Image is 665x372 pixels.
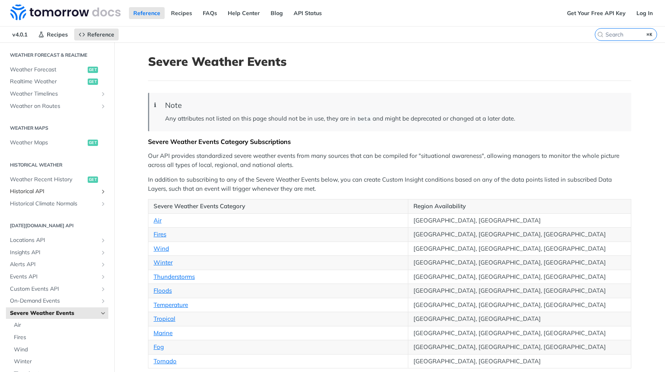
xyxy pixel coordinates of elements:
kbd: ⌘K [645,31,655,38]
span: Weather on Routes [10,102,98,110]
td: [GEOGRAPHIC_DATA], [GEOGRAPHIC_DATA], [GEOGRAPHIC_DATA] [408,228,631,242]
span: Reference [87,31,114,38]
a: Historical Climate NormalsShow subpages for Historical Climate Normals [6,198,108,210]
span: Historical Climate Normals [10,200,98,208]
a: Floods [154,287,172,294]
a: Air [10,319,108,331]
span: Alerts API [10,261,98,268]
a: Wind [10,344,108,356]
button: Show subpages for Events API [100,274,106,280]
button: Show subpages for Custom Events API [100,286,106,292]
span: v4.0.1 [8,29,32,40]
td: [GEOGRAPHIC_DATA], [GEOGRAPHIC_DATA], [GEOGRAPHIC_DATA] [408,256,631,270]
a: Recipes [34,29,72,40]
td: [GEOGRAPHIC_DATA], [GEOGRAPHIC_DATA] [408,312,631,326]
a: Help Center [223,7,264,19]
span: get [88,140,98,146]
button: Show subpages for Insights API [100,249,106,256]
a: FAQs [198,7,221,19]
a: Reference [129,7,165,19]
td: [GEOGRAPHIC_DATA], [GEOGRAPHIC_DATA], [GEOGRAPHIC_DATA] [408,298,631,312]
button: Show subpages for Historical Climate Normals [100,201,106,207]
h2: Weather Forecast & realtime [6,52,108,59]
th: Region Availability [408,199,631,214]
a: API Status [289,7,326,19]
a: Reference [74,29,119,40]
span: Insights API [10,249,98,257]
button: Show subpages for Weather Timelines [100,91,106,97]
a: Insights APIShow subpages for Insights API [6,247,108,259]
p: In addition to subscribing to any of the Severe Weather Events below, you can create Custom Insig... [148,175,631,193]
button: Show subpages for Weather on Routes [100,103,106,109]
p: Any attributes not listed on this page should not be in use, they are in and might be deprecated ... [165,114,623,123]
span: Custom Events API [10,285,98,293]
td: [GEOGRAPHIC_DATA], [GEOGRAPHIC_DATA], [GEOGRAPHIC_DATA] [408,326,631,340]
span: Weather Recent History [10,176,86,184]
p: Our API provides standardized severe weather events from many sources that can be compiled for "s... [148,151,631,169]
td: [GEOGRAPHIC_DATA], [GEOGRAPHIC_DATA] [408,213,631,228]
a: Winter [154,259,173,266]
span: Air [14,321,106,329]
a: Events APIShow subpages for Events API [6,271,108,283]
button: Show subpages for Historical API [100,188,106,195]
a: Custom Events APIShow subpages for Custom Events API [6,283,108,295]
a: On-Demand EventsShow subpages for On-Demand Events [6,295,108,307]
span: Weather Forecast [10,66,86,74]
a: Weather Mapsget [6,137,108,149]
span: ℹ [154,101,156,110]
a: Log In [632,7,657,19]
a: Severe Weather EventsHide subpages for Severe Weather Events [6,307,108,319]
a: Weather on RoutesShow subpages for Weather on Routes [6,100,108,112]
div: Note [165,101,623,110]
h2: Historical Weather [6,161,108,169]
span: get [88,67,98,73]
a: Blog [266,7,287,19]
span: Recipes [47,31,68,38]
td: [GEOGRAPHIC_DATA], [GEOGRAPHIC_DATA], [GEOGRAPHIC_DATA] [408,270,631,284]
a: Locations APIShow subpages for Locations API [6,234,108,246]
span: beta [357,116,370,122]
span: On-Demand Events [10,297,98,305]
button: Show subpages for On-Demand Events [100,298,106,304]
a: Fog [154,343,164,351]
span: get [88,79,98,85]
span: get [88,176,98,183]
span: Wind [14,346,106,354]
td: [GEOGRAPHIC_DATA], [GEOGRAPHIC_DATA], [GEOGRAPHIC_DATA] [408,242,631,256]
span: Historical API [10,188,98,196]
a: Historical APIShow subpages for Historical API [6,186,108,198]
a: Realtime Weatherget [6,76,108,88]
a: Alerts APIShow subpages for Alerts API [6,259,108,270]
svg: Search [597,31,603,38]
a: Weather Recent Historyget [6,174,108,186]
span: Locations API [10,236,98,244]
h1: Severe Weather Events [148,54,631,69]
a: Marine [154,329,173,337]
a: Tropical [154,315,175,322]
span: Winter [14,358,106,366]
a: Weather Forecastget [6,64,108,76]
h2: [DATE][DOMAIN_NAME] API [6,222,108,229]
a: Fires [10,332,108,343]
a: Wind [154,245,169,252]
span: Realtime Weather [10,78,86,86]
a: Recipes [167,7,196,19]
button: Hide subpages for Severe Weather Events [100,310,106,316]
a: Tornado [154,357,177,365]
a: Fires [154,230,166,238]
td: [GEOGRAPHIC_DATA], [GEOGRAPHIC_DATA] [408,354,631,368]
span: Weather Timelines [10,90,98,98]
img: Tomorrow.io Weather API Docs [10,4,121,20]
div: Severe Weather Events Category Subscriptions [148,138,631,146]
button: Show subpages for Locations API [100,237,106,244]
a: Air [154,217,161,224]
td: [GEOGRAPHIC_DATA], [GEOGRAPHIC_DATA], [GEOGRAPHIC_DATA] [408,284,631,298]
span: Weather Maps [10,139,86,147]
a: Temperature [154,301,188,309]
span: Fires [14,334,106,341]
h2: Weather Maps [6,125,108,132]
a: Get Your Free API Key [563,7,630,19]
td: [GEOGRAPHIC_DATA], [GEOGRAPHIC_DATA], [GEOGRAPHIC_DATA] [408,340,631,355]
a: Thunderstorms [154,273,195,280]
span: Severe Weather Events [10,309,98,317]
